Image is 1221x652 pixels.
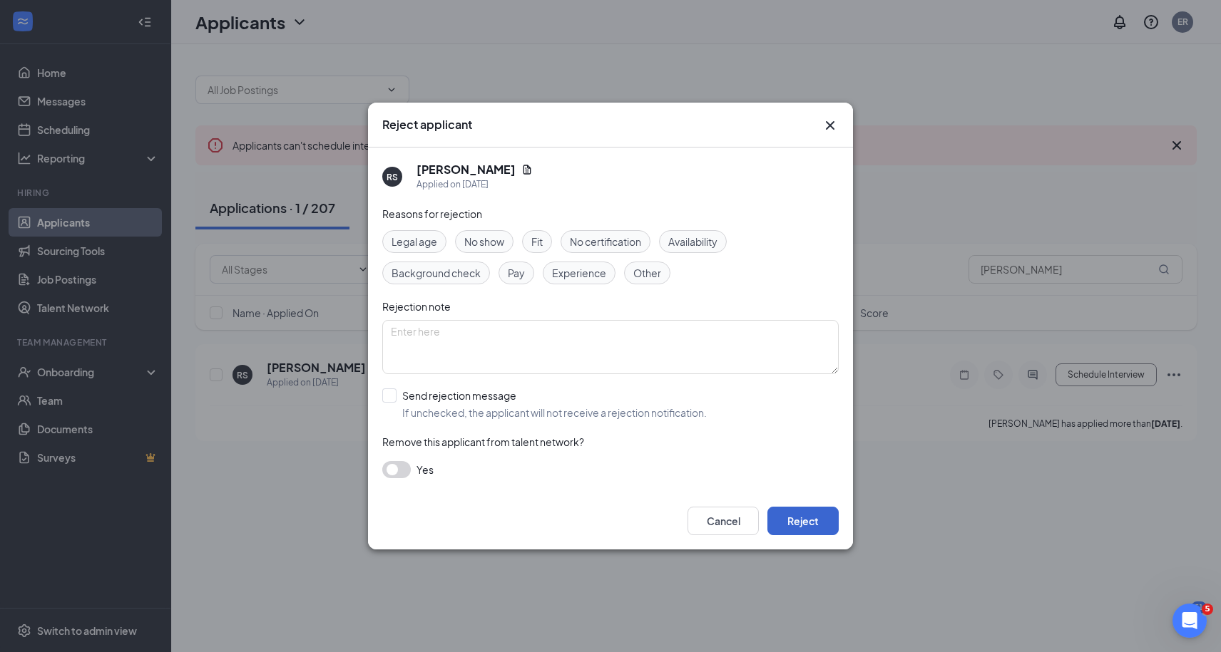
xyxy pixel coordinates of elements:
div: RS [387,171,398,183]
svg: Cross [822,117,839,134]
span: Remove this applicant from talent network? [382,435,584,448]
span: Legal age [392,234,437,249]
span: Fit [531,234,543,249]
span: Yes [417,461,434,478]
span: Experience [552,265,606,281]
span: Availability [668,234,717,249]
button: Cancel [688,507,759,535]
button: Reject [767,507,839,535]
span: Pay [508,265,525,281]
span: Rejection note [382,300,451,313]
h5: [PERSON_NAME] [417,162,516,177]
span: 5 [1202,604,1213,615]
iframe: Intercom live chat [1173,604,1207,638]
span: No show [464,234,504,249]
h3: Reject applicant [382,117,472,133]
span: Reasons for rejection [382,207,482,220]
span: Background check [392,265,481,281]
svg: Document [521,164,533,175]
span: No certification [570,234,641,249]
span: Other [633,265,661,281]
button: Close [822,117,839,134]
div: Applied on [DATE] [417,177,533,192]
